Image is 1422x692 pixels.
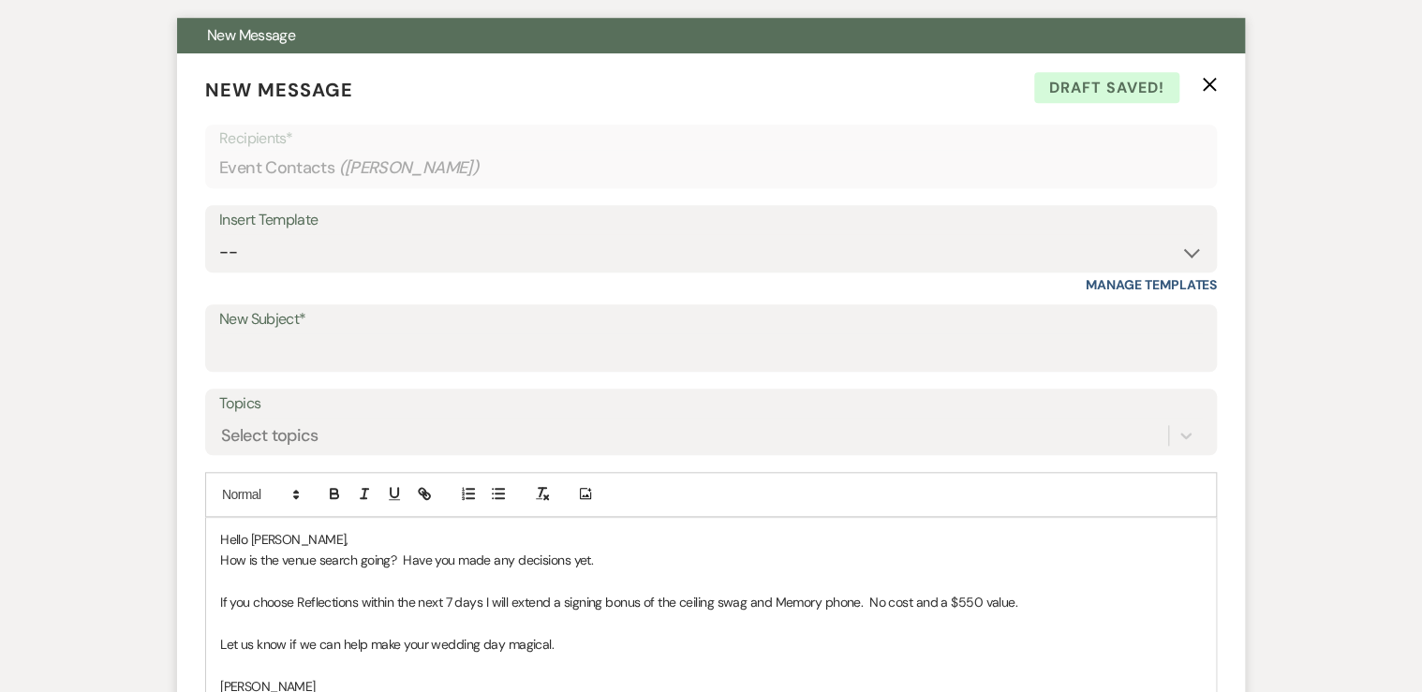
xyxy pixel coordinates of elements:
span: New Message [207,25,295,45]
p: Let us know if we can help make your wedding day magical. [220,634,1202,655]
p: How is the venue search going? Have you made any decisions yet. [220,550,1202,570]
span: New Message [205,78,353,102]
a: Manage Templates [1086,276,1217,293]
p: Hello [PERSON_NAME], [220,529,1202,550]
div: Select topics [221,422,318,448]
div: Insert Template [219,207,1203,234]
p: Recipients* [219,126,1203,151]
p: If you choose Reflections within the next 7 days I will extend a signing bonus of the ceiling swa... [220,592,1202,612]
span: Draft saved! [1034,72,1179,104]
div: Event Contacts [219,150,1203,186]
span: ( [PERSON_NAME] ) [338,155,479,181]
label: New Subject* [219,306,1203,333]
label: Topics [219,390,1203,418]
